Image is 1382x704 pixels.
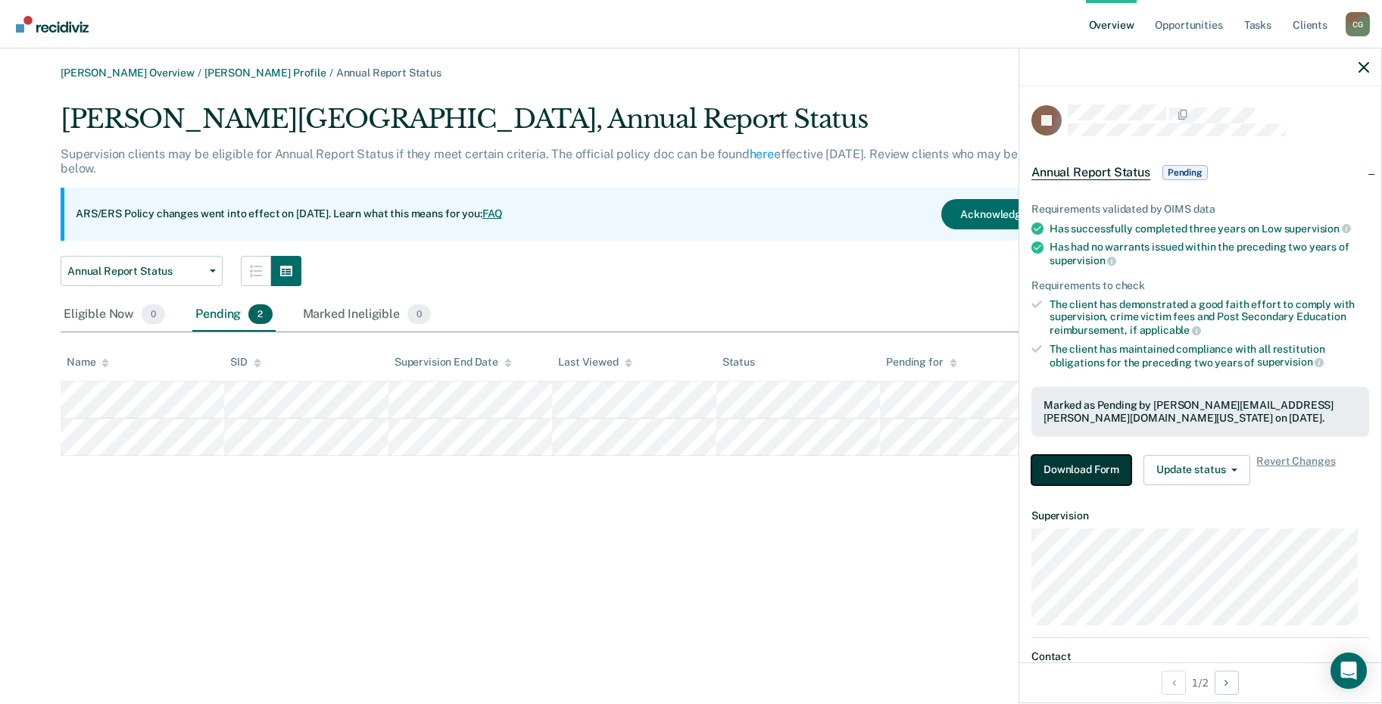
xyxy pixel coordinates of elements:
span: 0 [142,304,165,324]
a: Navigate to form link [1031,455,1137,485]
span: Annual Report Status [67,265,204,278]
div: Open Intercom Messenger [1331,653,1367,689]
div: The client has demonstrated a good faith effort to comply with supervision, crime victim fees and... [1050,298,1369,337]
span: / [195,67,204,79]
button: Previous Opportunity [1162,671,1186,695]
div: SID [230,356,261,369]
span: supervision [1050,254,1116,266]
div: Last Viewed [558,356,632,369]
div: Has had no warrants issued within the preceding two years of [1050,241,1369,266]
a: FAQ [482,207,504,220]
div: Supervision End Date [395,356,512,369]
span: supervision [1257,356,1324,368]
p: Supervision clients may be eligible for Annual Report Status if they meet certain criteria. The o... [61,147,1062,176]
button: Update status [1143,455,1250,485]
div: Requirements validated by OIMS data [1031,203,1369,216]
a: [PERSON_NAME] Profile [204,67,326,79]
div: Name [67,356,109,369]
button: Download Form [1031,455,1131,485]
div: The client has maintained compliance with all restitution obligations for the preceding two years of [1050,343,1369,369]
img: Recidiviz [16,16,89,33]
button: Acknowledge & Close [941,199,1085,229]
div: Marked as Pending by [PERSON_NAME][EMAIL_ADDRESS][PERSON_NAME][DOMAIN_NAME][US_STATE] on [DATE]. [1044,399,1357,425]
div: Pending [192,298,275,332]
div: Has successfully completed three years on Low [1050,222,1369,235]
span: applicable [1140,324,1201,336]
a: here [750,147,774,161]
span: Annual Report Status [336,67,441,79]
div: Marked Ineligible [300,298,435,332]
span: Revert Changes [1256,455,1335,485]
span: supervision [1284,223,1351,235]
button: Profile dropdown button [1346,12,1370,36]
span: 0 [407,304,431,324]
div: Annual Report StatusPending [1019,148,1381,197]
dt: Supervision [1031,509,1369,522]
button: Next Opportunity [1215,671,1239,695]
div: Status [722,356,755,369]
dt: Contact [1031,650,1369,663]
a: [PERSON_NAME] Overview [61,67,195,79]
span: / [326,67,336,79]
div: Eligible Now [61,298,168,332]
div: C G [1346,12,1370,36]
div: [PERSON_NAME][GEOGRAPHIC_DATA], Annual Report Status [61,104,1097,147]
span: Annual Report Status [1031,165,1150,180]
div: Pending for [886,356,956,369]
div: Requirements to check [1031,279,1369,292]
p: ARS/ERS Policy changes went into effect on [DATE]. Learn what this means for you: [76,207,503,222]
span: Pending [1162,165,1208,180]
span: 2 [248,304,272,324]
div: 1 / 2 [1019,662,1381,702]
